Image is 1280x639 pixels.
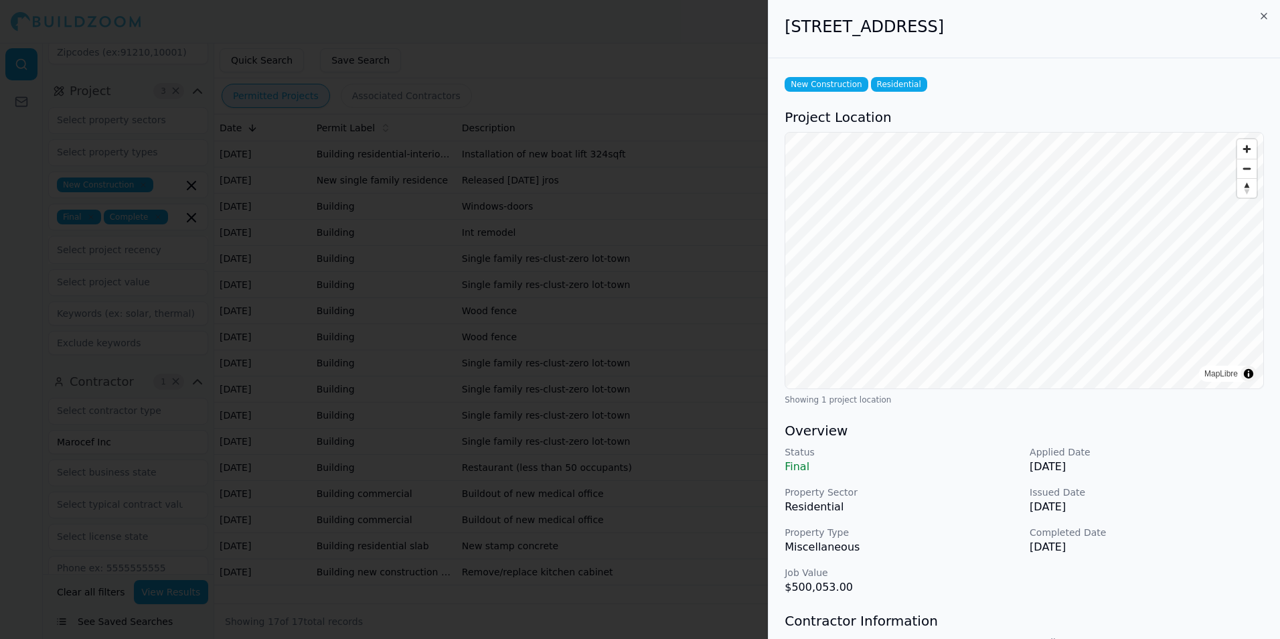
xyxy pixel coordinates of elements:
[1241,366,1257,382] summary: Toggle attribution
[785,108,1264,127] h3: Project Location
[785,459,1019,475] p: Final
[785,526,1019,539] p: Property Type
[1030,459,1264,475] p: [DATE]
[785,421,1264,440] h3: Overview
[785,612,1264,630] h3: Contractor Information
[785,133,1263,388] canvas: Map
[785,499,1019,515] p: Residential
[785,566,1019,579] p: Job Value
[785,486,1019,499] p: Property Sector
[785,395,1264,405] div: Showing 1 project location
[1237,159,1257,178] button: Zoom out
[1204,369,1238,378] a: MapLibre
[1237,178,1257,198] button: Reset bearing to north
[1030,539,1264,555] p: [DATE]
[1030,445,1264,459] p: Applied Date
[785,77,868,92] span: New Construction
[1030,499,1264,515] p: [DATE]
[785,16,1264,38] h2: [STREET_ADDRESS]
[1237,139,1257,159] button: Zoom in
[1030,486,1264,499] p: Issued Date
[785,539,1019,555] p: Miscellaneous
[1030,526,1264,539] p: Completed Date
[785,445,1019,459] p: Status
[785,579,1019,595] p: $500,053.00
[871,77,927,92] span: Residential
